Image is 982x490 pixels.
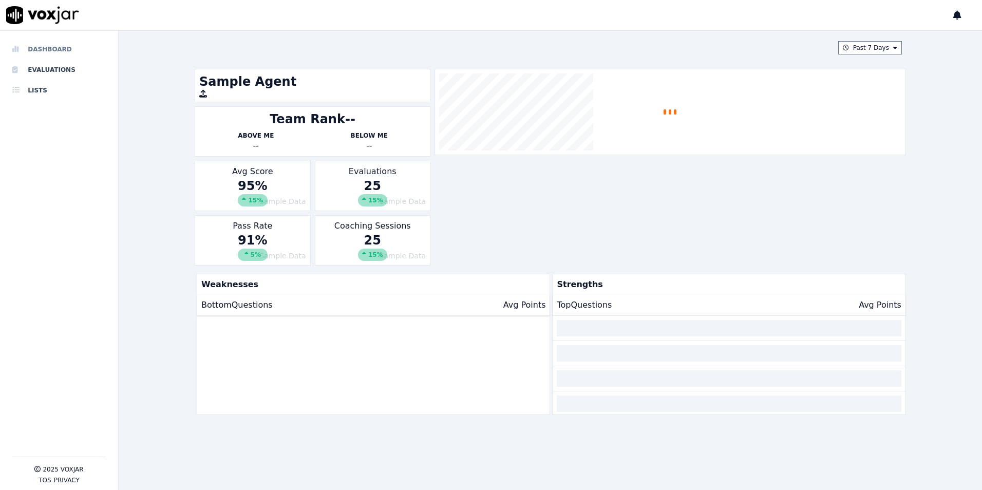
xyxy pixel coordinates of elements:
[238,232,267,261] div: 91%
[838,41,902,54] button: Past 7 Days
[199,131,312,140] p: Above Me
[199,140,312,152] div: --
[859,299,901,311] p: Avg Points
[197,274,545,295] p: Weaknesses
[313,131,426,140] p: Below Me
[358,232,387,261] div: 25
[12,60,106,80] a: Evaluations
[199,196,306,206] div: Sample Data
[54,476,80,484] button: Privacy
[319,251,426,261] div: Sample Data
[195,215,310,266] div: Pass Rate
[503,299,546,311] p: Avg Points
[12,80,106,101] a: Lists
[39,476,51,484] button: TOS
[270,111,355,127] div: Team Rank --
[315,161,430,211] div: Evaluations
[315,215,430,266] div: Coaching Sessions
[201,299,273,311] p: Bottom Questions
[6,6,79,24] img: voxjar logo
[12,39,106,60] a: Dashboard
[358,194,387,206] div: 15 %
[358,178,387,206] div: 25
[199,251,306,261] div: Sample Data
[238,178,267,206] div: 95%
[553,274,901,295] p: Strengths
[313,140,426,152] div: --
[238,194,267,206] div: 15 %
[319,196,426,206] div: Sample Data
[358,249,387,261] div: 15 %
[195,161,310,211] div: Avg Score
[238,249,267,261] div: 5 %
[43,465,83,474] p: 2025 Voxjar
[199,73,426,90] h1: Sample Agent
[557,299,612,311] p: Top Questions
